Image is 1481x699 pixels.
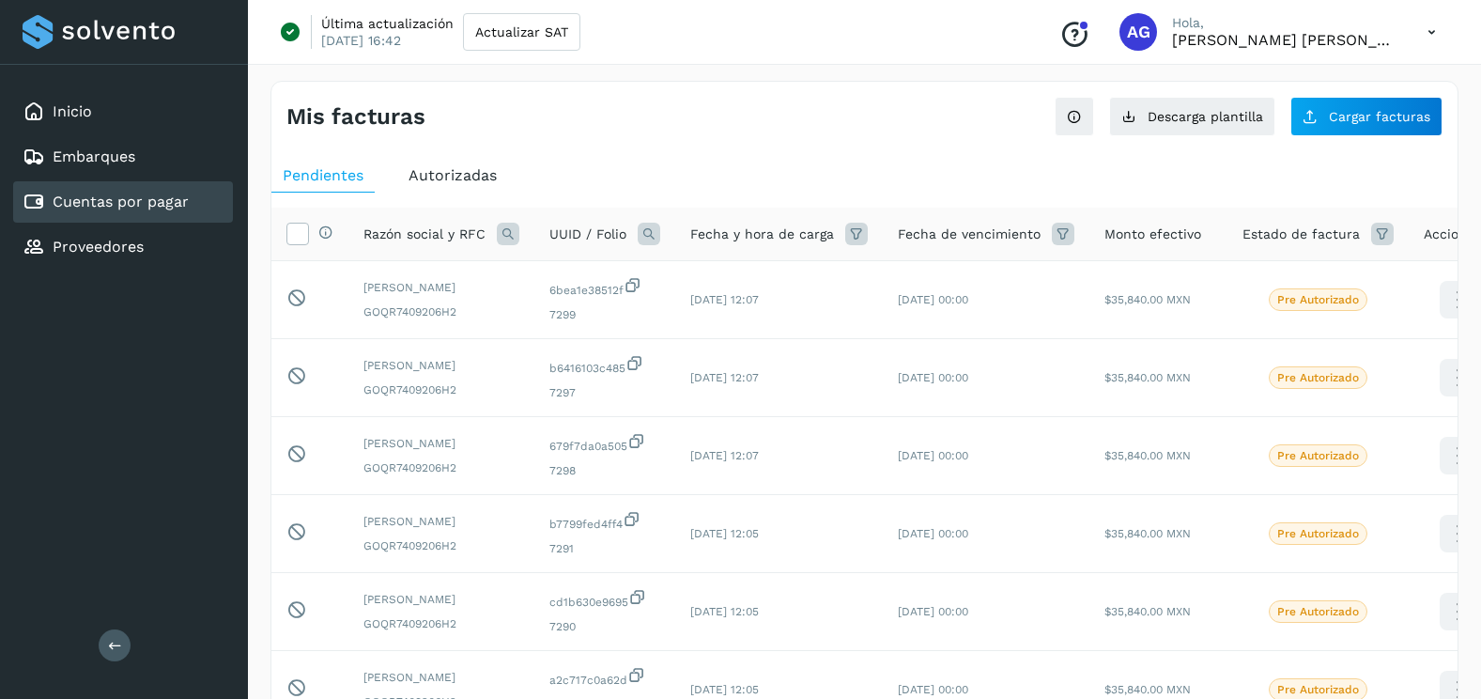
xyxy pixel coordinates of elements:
span: [DATE] 00:00 [898,293,968,306]
span: [PERSON_NAME] [363,435,519,452]
a: Embarques [53,148,135,165]
span: [DATE] 12:07 [690,293,759,306]
a: Proveedores [53,238,144,256]
span: Acciones [1424,225,1481,244]
div: Cuentas por pagar [13,181,233,223]
span: 7297 [549,384,660,401]
span: Monto efectivo [1104,225,1201,244]
p: Pre Autorizado [1277,449,1359,462]
span: 7291 [549,540,660,557]
span: $35,840.00 MXN [1104,605,1191,618]
span: 6bea1e38512f [549,276,660,299]
span: [DATE] 12:05 [690,605,759,618]
span: [DATE] 12:07 [690,449,759,462]
span: [DATE] 00:00 [898,449,968,462]
span: [PERSON_NAME] [363,591,519,608]
span: [DATE] 12:05 [690,683,759,696]
span: [DATE] 00:00 [898,683,968,696]
p: Pre Autorizado [1277,683,1359,696]
span: [PERSON_NAME] [363,357,519,374]
a: Cuentas por pagar [53,193,189,210]
span: 679f7da0a505 [549,432,660,455]
div: Proveedores [13,226,233,268]
p: Pre Autorizado [1277,371,1359,384]
p: Pre Autorizado [1277,293,1359,306]
span: [DATE] 00:00 [898,371,968,384]
p: Abigail Gonzalez Leon [1172,31,1397,49]
p: [DATE] 16:42 [321,32,401,49]
p: Pre Autorizado [1277,527,1359,540]
span: Cargar facturas [1329,110,1430,123]
span: [DATE] 00:00 [898,605,968,618]
span: Fecha y hora de carga [690,225,834,244]
span: 7290 [549,618,660,635]
span: [DATE] 00:00 [898,527,968,540]
span: $35,840.00 MXN [1104,371,1191,384]
span: GOQR7409206H2 [363,303,519,320]
p: Pre Autorizado [1277,605,1359,618]
span: [DATE] 12:05 [690,527,759,540]
span: 7298 [549,462,660,479]
a: Inicio [53,102,92,120]
div: Embarques [13,136,233,178]
button: Actualizar SAT [463,13,580,51]
span: $35,840.00 MXN [1104,527,1191,540]
span: GOQR7409206H2 [363,615,519,632]
p: Última actualización [321,15,454,32]
span: Autorizadas [409,166,497,184]
span: b7799fed4ff4 [549,510,660,533]
div: Inicio [13,91,233,132]
p: Hola, [1172,15,1397,31]
button: Cargar facturas [1290,97,1442,136]
span: [DATE] 12:07 [690,371,759,384]
span: GOQR7409206H2 [363,381,519,398]
span: GOQR7409206H2 [363,537,519,554]
h4: Mis facturas [286,103,425,131]
span: b6416103c485 [549,354,660,377]
span: cd1b630e9695 [549,588,660,611]
span: Descarga plantilla [1148,110,1263,123]
span: [PERSON_NAME] [363,279,519,296]
span: Actualizar SAT [475,25,568,39]
span: [PERSON_NAME] [363,669,519,686]
span: Estado de factura [1242,225,1360,244]
span: Pendientes [283,166,363,184]
span: UUID / Folio [549,225,626,244]
span: $35,840.00 MXN [1104,449,1191,462]
span: Fecha de vencimiento [898,225,1041,244]
span: Razón social y RFC [363,225,486,244]
span: [PERSON_NAME] [363,513,519,530]
span: a2c717c0a62d [549,666,660,689]
span: $35,840.00 MXN [1104,293,1191,306]
span: $35,840.00 MXN [1104,683,1191,696]
button: Descarga plantilla [1109,97,1275,136]
span: 7299 [549,306,660,323]
span: GOQR7409206H2 [363,459,519,476]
